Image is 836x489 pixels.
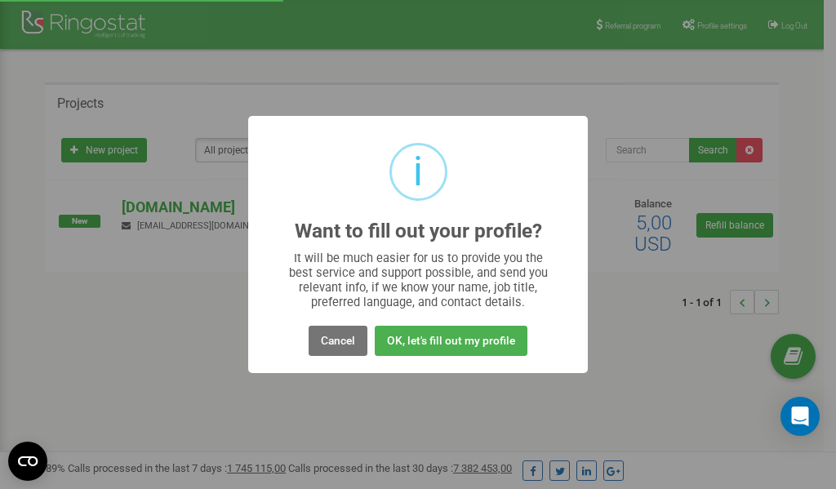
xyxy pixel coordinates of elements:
div: i [413,145,423,198]
button: Cancel [309,326,367,356]
button: Open CMP widget [8,442,47,481]
button: OK, let's fill out my profile [375,326,527,356]
h2: Want to fill out your profile? [295,220,542,242]
div: Open Intercom Messenger [780,397,820,436]
div: It will be much easier for us to provide you the best service and support possible, and send you ... [281,251,556,309]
